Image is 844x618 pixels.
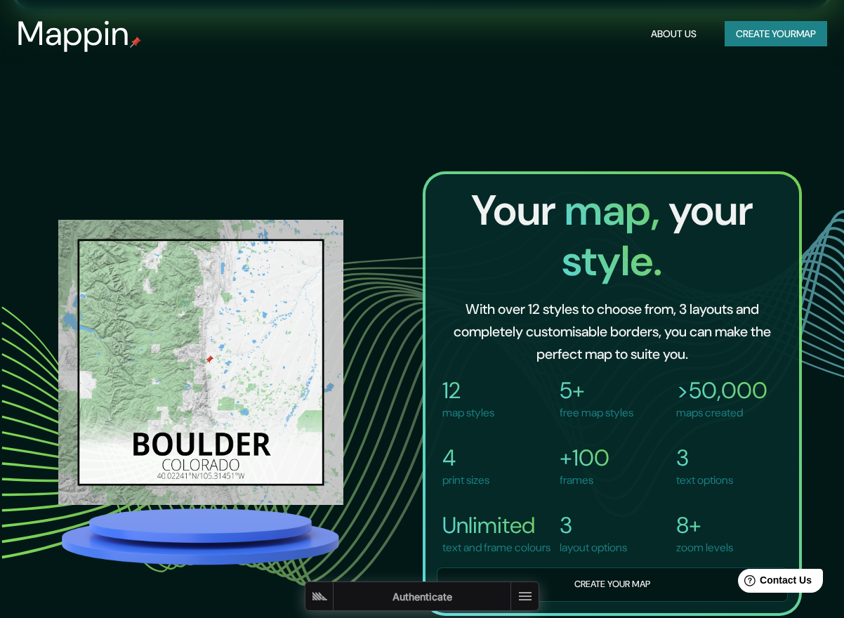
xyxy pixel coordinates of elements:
p: frames [560,472,609,489]
span: map, [565,183,668,238]
p: map styles [442,405,494,421]
iframe: Help widget launcher [719,563,829,603]
h2: Your your [437,185,788,287]
p: maps created [676,405,767,421]
h6: With over 12 styles to choose from, 3 layouts and completely customisable borders, you can make t... [448,298,777,365]
p: layout options [560,539,627,556]
img: platform.png [58,505,343,568]
h4: 12 [442,376,494,405]
p: free map styles [560,405,633,421]
h4: >50,000 [676,376,767,405]
p: text options [676,472,733,489]
h4: 3 [560,511,627,539]
h4: 4 [442,444,489,472]
h4: 5+ [560,376,633,405]
p: text and frame colours [442,539,550,556]
img: mappin-pin [130,37,141,48]
h4: Unlimited [442,511,550,539]
img: boulder.png [58,218,343,503]
p: zoom levels [676,539,733,556]
p: print sizes [442,472,489,489]
h4: +100 [560,444,609,472]
button: Create yourmap [725,21,827,47]
button: Create your map [437,567,788,602]
button: About Us [645,21,702,47]
h3: Mappin [17,14,130,53]
span: style. [562,233,662,289]
h4: 8+ [676,511,733,539]
h4: 3 [676,444,733,472]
